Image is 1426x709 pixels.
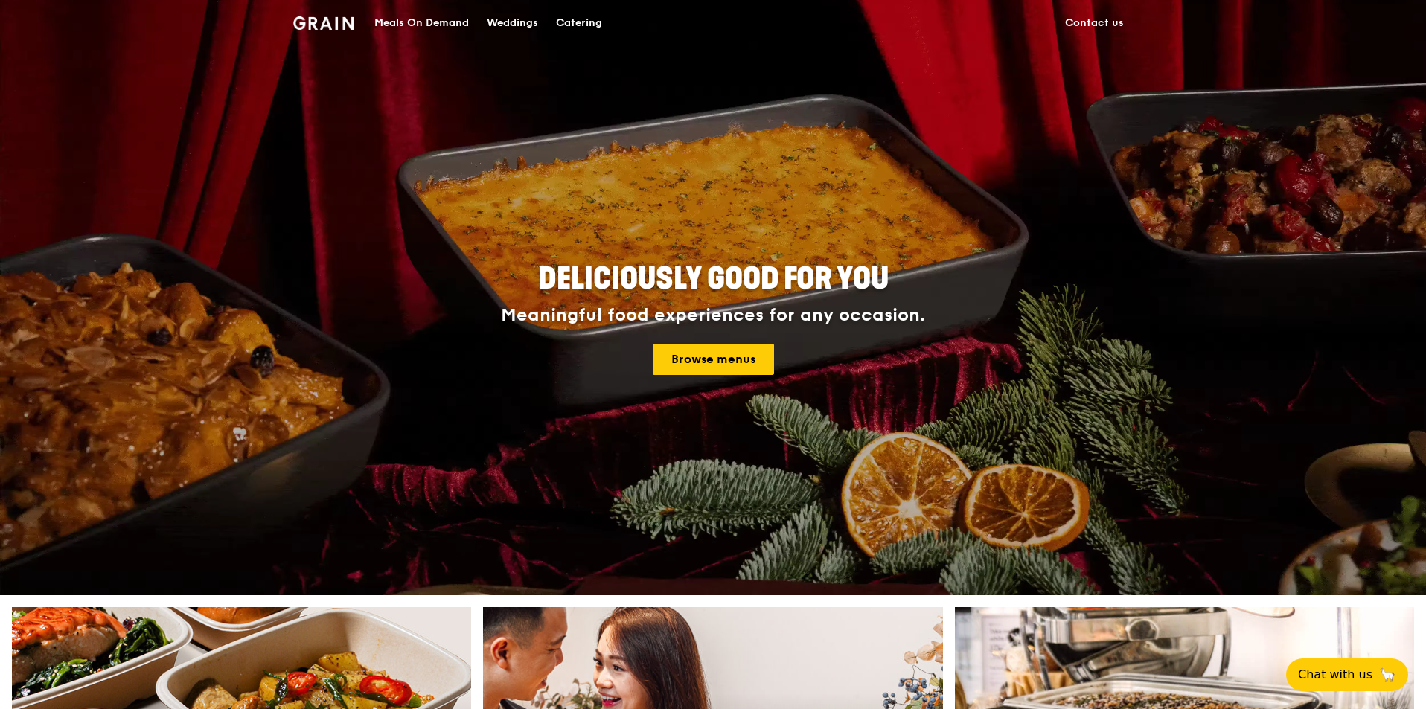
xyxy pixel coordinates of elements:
a: Browse menus [653,344,774,375]
a: Contact us [1056,1,1133,45]
a: Catering [547,1,611,45]
a: Weddings [478,1,547,45]
div: Meaningful food experiences for any occasion. [445,305,981,326]
span: Chat with us [1298,666,1372,684]
div: Weddings [487,1,538,45]
button: Chat with us🦙 [1286,658,1408,691]
img: Grain [293,16,354,30]
div: Catering [556,1,602,45]
div: Meals On Demand [374,1,469,45]
span: 🦙 [1378,666,1396,684]
span: Deliciously good for you [538,261,889,297]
